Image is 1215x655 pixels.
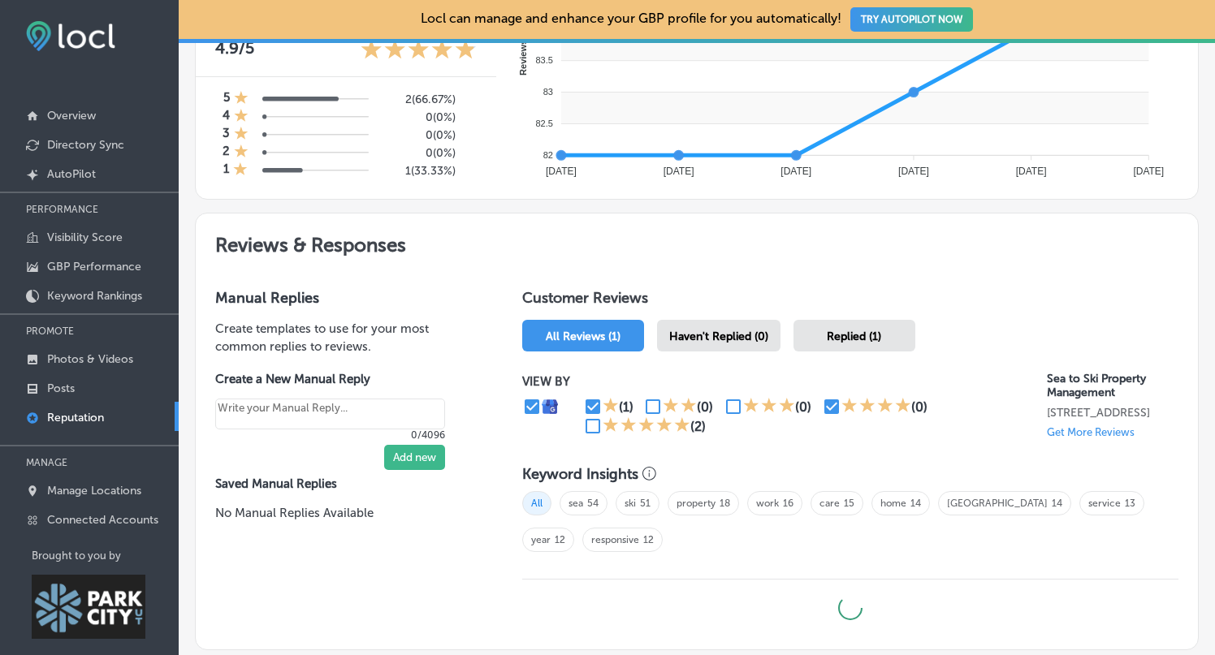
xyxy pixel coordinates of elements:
p: AutoPilot [47,167,96,181]
a: 14 [910,498,921,509]
div: 2 Stars [663,397,697,416]
h4: 1 [223,162,229,179]
p: Sea to Ski Property Management [1047,372,1178,399]
div: 1 Star [234,144,249,162]
a: sea [569,498,583,509]
p: 4.9 /5 [215,38,254,63]
p: Connected Accounts [47,513,158,527]
div: 1 Star [234,108,249,126]
tspan: [DATE] [546,166,577,177]
tspan: 82 [543,150,553,160]
h4: 3 [223,126,230,144]
a: 14 [1052,498,1062,509]
img: fda3e92497d09a02dc62c9cd864e3231.png [26,21,115,51]
h5: 1 ( 33.33% ) [381,164,456,178]
span: All Reviews (1) [546,330,620,343]
a: 13 [1125,498,1135,509]
span: Haven't Replied (0) [669,330,768,343]
a: 18 [720,498,730,509]
a: 12 [555,534,565,545]
div: 1 Star [233,162,248,179]
p: Manage Locations [47,484,141,498]
h3: Manual Replies [215,289,470,307]
span: All [522,491,551,515]
h4: 4 [223,108,230,126]
p: No Manual Replies Available [215,504,470,522]
text: Reviews [518,40,528,75]
tspan: [DATE] [1016,166,1047,177]
p: 0/4096 [215,429,445,441]
p: Photos & Videos [47,352,133,366]
label: Create a New Manual Reply [215,372,445,386]
a: 16 [783,498,793,509]
tspan: [DATE] [1134,166,1165,177]
h3: Keyword Insights [522,465,638,483]
div: (0) [795,399,811,415]
div: (0) [697,399,713,415]
h4: 2 [223,144,230,162]
h5: 2 ( 66.67% ) [381,93,456,106]
div: 4 Stars [841,397,911,416]
p: 4376 Forestdale Dr Park City, UT 84098, US [1047,406,1178,420]
p: Directory Sync [47,138,124,152]
a: property [677,498,716,509]
a: year [531,534,551,545]
tspan: [DATE] [781,166,812,177]
a: care [819,498,840,509]
img: Park City [32,575,145,639]
p: Brought to you by [32,549,179,562]
button: TRY AUTOPILOT NOW [850,7,973,32]
h5: 0 ( 0% ) [381,110,456,124]
div: 5 Stars [603,416,690,436]
tspan: 83.5 [536,55,553,65]
p: Create templates to use for your most common replies to reviews. [215,320,470,356]
textarea: Create your Quick Reply [215,399,445,429]
div: 1 Star [234,90,249,108]
h5: 0 ( 0% ) [381,146,456,160]
h1: Customer Reviews [522,289,1178,313]
tspan: [DATE] [664,166,694,177]
a: 15 [844,498,854,509]
a: home [880,498,906,509]
p: Posts [47,381,75,395]
p: Keyword Rankings [47,289,142,303]
div: 4.9 Stars [361,38,477,63]
p: Reputation [47,411,104,424]
a: [GEOGRAPHIC_DATA] [947,498,1048,509]
h5: 0 ( 0% ) [381,128,456,142]
button: Add new [384,445,445,470]
label: Saved Manual Replies [215,476,470,491]
tspan: [DATE] [898,166,929,177]
p: GBP Performance [47,260,141,274]
h2: Reviews & Responses [196,213,1198,269]
a: ski [625,498,636,509]
h4: 5 [223,90,230,108]
div: 1 Star [234,126,249,144]
a: 12 [643,534,654,545]
p: Visibility Score [47,231,123,244]
p: Get More Reviews [1047,426,1135,438]
div: 1 Star [603,397,619,416]
div: (2) [690,419,706,434]
a: responsive [591,534,639,545]
a: 54 [587,498,599,509]
a: work [756,498,779,509]
div: 3 Stars [743,397,795,416]
div: (1) [619,399,633,415]
p: VIEW BY [522,374,1048,389]
a: service [1088,498,1121,509]
tspan: 83 [543,87,553,97]
tspan: 82.5 [536,119,553,128]
div: (0) [911,399,927,415]
a: 51 [640,498,651,509]
span: Replied (1) [827,330,881,343]
p: Overview [47,109,96,123]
